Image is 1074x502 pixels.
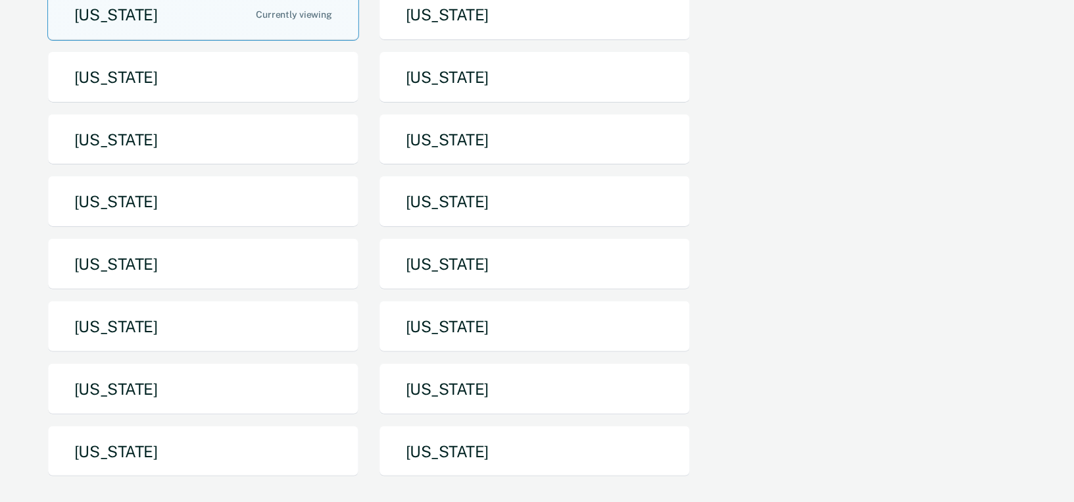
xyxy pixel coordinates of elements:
button: [US_STATE] [379,176,691,228]
button: [US_STATE] [379,426,691,478]
button: [US_STATE] [47,301,359,353]
button: [US_STATE] [47,114,359,166]
button: [US_STATE] [379,301,691,353]
button: [US_STATE] [47,238,359,290]
button: [US_STATE] [47,363,359,415]
button: [US_STATE] [379,238,691,290]
button: [US_STATE] [47,51,359,103]
button: [US_STATE] [379,114,691,166]
button: [US_STATE] [47,176,359,228]
button: [US_STATE] [47,426,359,478]
button: [US_STATE] [379,363,691,415]
button: [US_STATE] [379,51,691,103]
